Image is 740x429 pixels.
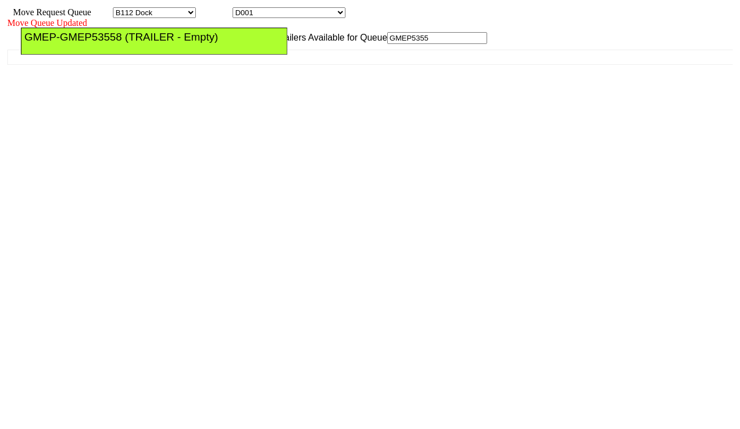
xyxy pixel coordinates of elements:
span: Trailers Available for Queue [274,33,388,42]
span: Area [93,7,111,17]
span: Location [198,7,230,17]
input: Filter Available Trailers [387,32,487,44]
div: GMEP-GMEP53558 (TRAILER - Empty) [24,31,284,43]
span: Move Request Queue [7,7,91,17]
span: Move Queue Updated [7,18,87,28]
